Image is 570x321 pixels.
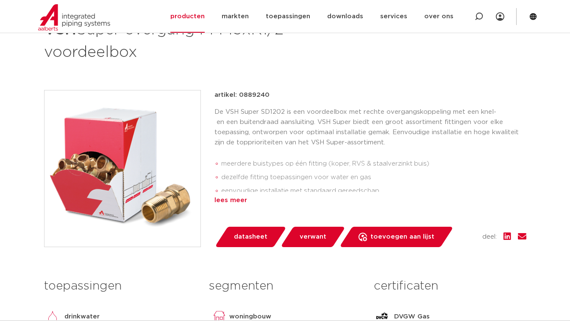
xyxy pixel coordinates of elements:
li: dezelfde fitting toepassingen voor water en gas [221,171,526,184]
a: datasheet [214,227,286,247]
a: verwant [280,227,345,247]
p: artikel: 0889240 [214,90,270,100]
h3: segmenten [209,278,361,295]
span: deel: [482,232,497,242]
span: verwant [300,230,326,244]
strong: VSH [44,22,76,37]
h3: certificaten [374,278,526,295]
p: De VSH Super SD1202 is een voordeelbox met rechte overgangskoppeling met een knel- en een buitend... [214,107,526,148]
div: lees meer [214,195,526,206]
span: toevoegen aan lijst [370,230,434,244]
span: datasheet [234,230,267,244]
h1: Super overgang FM 15xR1/2 voordeelbox [44,17,362,63]
li: meerdere buistypes op één fitting (koper, RVS & staalverzinkt buis) [221,157,526,171]
img: Product Image for VSH Super overgang FM 15xR1/2 voordeelbox [44,90,200,247]
h3: toepassingen [44,278,196,295]
li: eenvoudige installatie met standaard gereedschap [221,184,526,198]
